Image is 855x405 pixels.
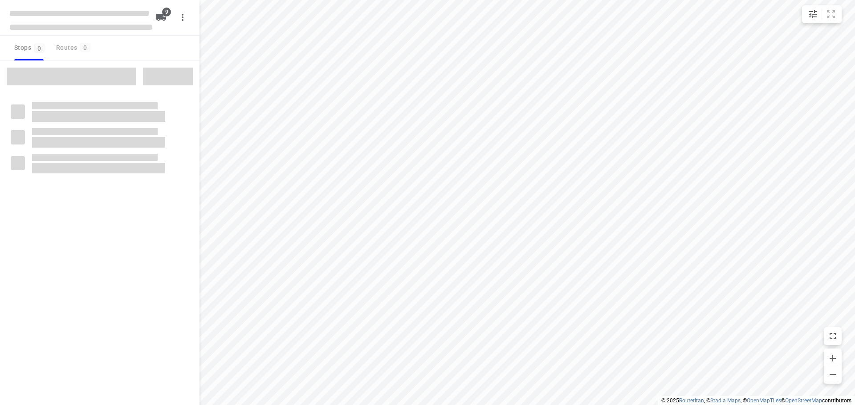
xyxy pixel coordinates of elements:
[679,397,704,404] a: Routetitan
[802,5,842,23] div: small contained button group
[661,397,851,404] li: © 2025 , © , © © contributors
[804,5,822,23] button: Map settings
[785,397,822,404] a: OpenStreetMap
[747,397,781,404] a: OpenMapTiles
[710,397,741,404] a: Stadia Maps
